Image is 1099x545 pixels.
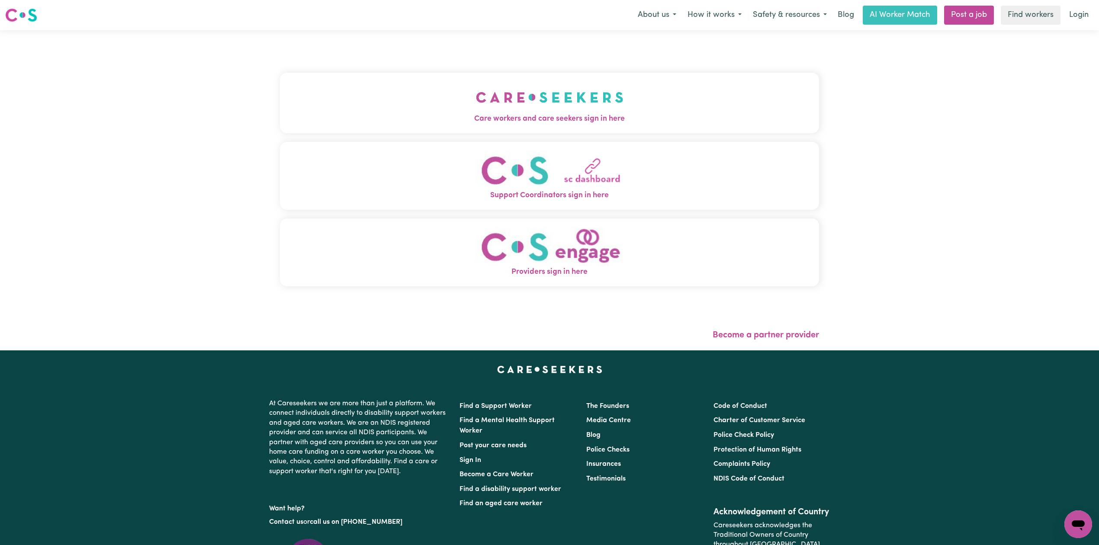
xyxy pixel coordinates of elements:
p: At Careseekers we are more than just a platform. We connect individuals directly to disability su... [269,395,449,480]
a: Careseekers logo [5,5,37,25]
a: call us on [PHONE_NUMBER] [310,519,402,526]
a: Testimonials [586,475,626,482]
a: NDIS Code of Conduct [713,475,784,482]
a: Login [1064,6,1094,25]
button: How it works [682,6,747,24]
button: About us [632,6,682,24]
a: Blog [832,6,859,25]
span: Providers sign in here [280,266,819,278]
a: Find an aged care worker [460,500,543,507]
a: AI Worker Match [863,6,937,25]
a: Police Check Policy [713,432,774,439]
h2: Acknowledgement of Country [713,507,830,517]
button: Providers sign in here [280,218,819,286]
button: Safety & resources [747,6,832,24]
a: Contact us [269,519,303,526]
a: Sign In [460,457,481,464]
a: Code of Conduct [713,403,767,410]
a: Find a Support Worker [460,403,532,410]
a: Protection of Human Rights [713,446,801,453]
a: Find workers [1001,6,1060,25]
button: Care workers and care seekers sign in here [280,73,819,133]
span: Care workers and care seekers sign in here [280,113,819,125]
button: Support Coordinators sign in here [280,142,819,210]
a: Become a partner provider [713,331,819,340]
p: Want help? [269,500,449,513]
a: Insurances [586,461,621,468]
a: Media Centre [586,417,631,424]
a: Careseekers home page [497,366,602,373]
a: Police Checks [586,446,630,453]
span: Support Coordinators sign in here [280,190,819,201]
a: Become a Care Worker [460,471,533,478]
a: Blog [586,432,601,439]
a: Find a Mental Health Support Worker [460,417,555,434]
img: Careseekers logo [5,7,37,23]
a: The Founders [586,403,629,410]
iframe: Button to launch messaging window [1064,510,1092,538]
a: Find a disability support worker [460,486,561,493]
a: Post your care needs [460,442,527,449]
a: Charter of Customer Service [713,417,805,424]
a: Post a job [944,6,994,25]
a: Complaints Policy [713,461,770,468]
p: or [269,514,449,530]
